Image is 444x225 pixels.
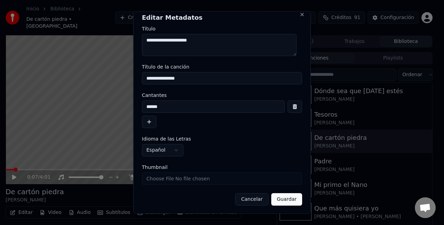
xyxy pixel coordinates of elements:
span: Idioma de las Letras [142,136,191,141]
label: Cantantes [142,93,302,98]
button: Guardar [271,193,302,206]
h2: Editar Metadatos [142,15,302,21]
span: Thumbnail [142,165,168,170]
button: Cancelar [235,193,268,206]
label: Título [142,26,302,31]
label: Título de la canción [142,64,302,69]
